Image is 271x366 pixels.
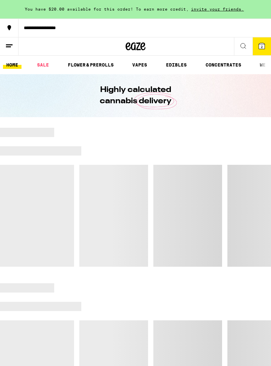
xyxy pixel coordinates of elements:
[3,61,21,69] a: HOME
[25,7,189,11] span: You have $20.00 available for this order! To earn more credit,
[261,45,263,49] span: 2
[189,7,246,11] span: invite your friends.
[129,61,150,69] a: VAPES
[81,84,190,107] h1: Highly calculated cannabis delivery
[252,37,271,55] button: 2
[34,61,52,69] a: SALE
[163,61,190,69] a: EDIBLES
[64,61,117,69] a: FLOWER & PREROLLS
[202,61,245,69] a: CONCENTRATES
